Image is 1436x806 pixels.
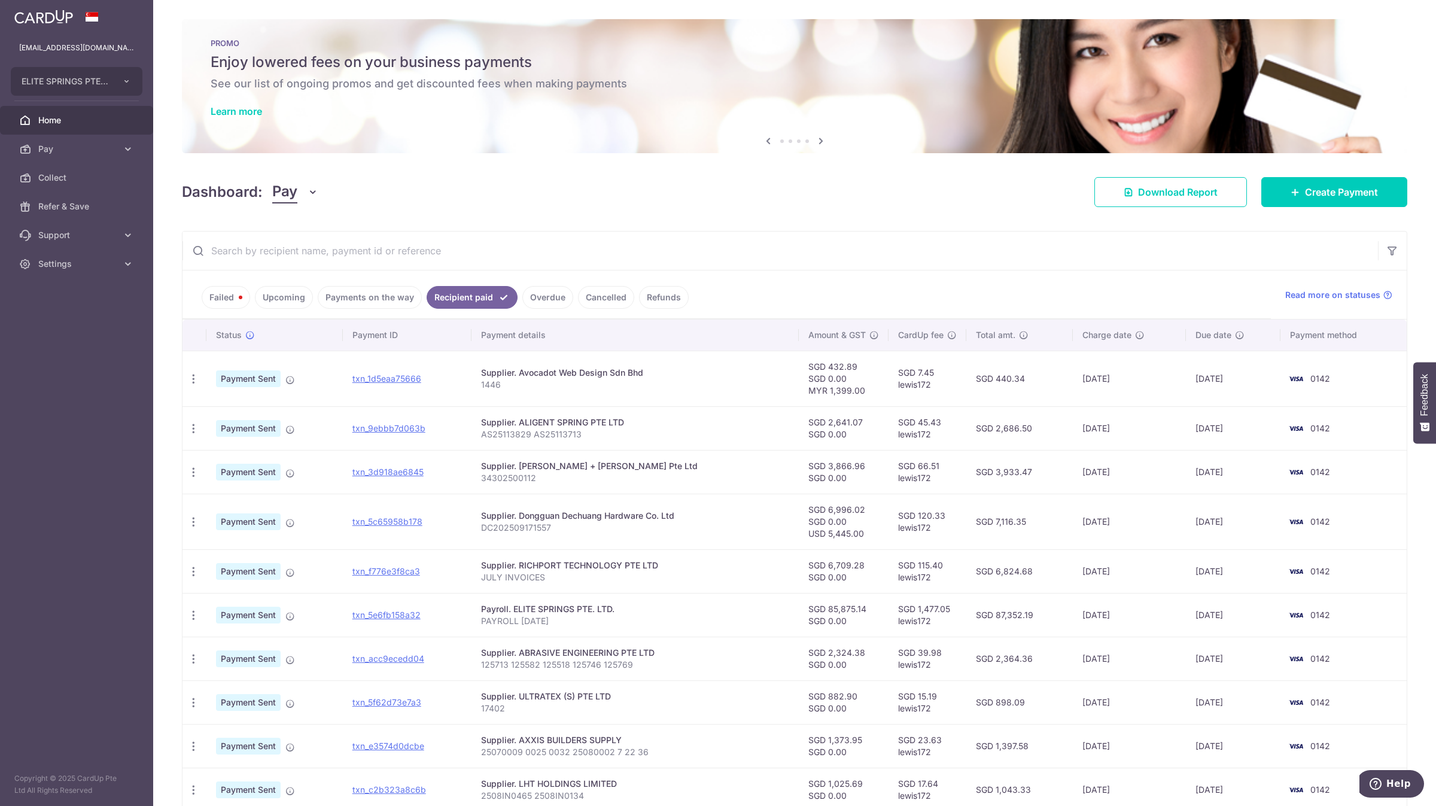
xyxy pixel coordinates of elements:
td: SGD 66.51 lewis172 [889,450,966,494]
div: Supplier. [PERSON_NAME] + [PERSON_NAME] Pte Ltd [481,460,789,472]
span: Status [216,329,242,341]
td: SGD 6,824.68 [966,549,1073,593]
td: SGD 2,364.36 [966,637,1073,680]
a: txn_f776e3f8ca3 [352,566,420,576]
h5: Enjoy lowered fees on your business payments [211,53,1379,72]
td: SGD 115.40 lewis172 [889,549,966,593]
td: SGD 1,373.95 SGD 0.00 [799,724,889,768]
span: Payment Sent [216,694,281,711]
span: CardUp fee [898,329,944,341]
td: SGD 2,324.38 SGD 0.00 [799,637,889,680]
img: Bank Card [1284,564,1308,579]
span: Payment Sent [216,607,281,623]
span: Collect [38,172,117,184]
p: PROMO [211,38,1379,48]
td: [DATE] [1073,549,1186,593]
td: SGD 39.98 lewis172 [889,637,966,680]
img: Latest Promos Banner [182,19,1407,153]
a: Payments on the way [318,286,422,309]
td: SGD 440.34 [966,351,1073,406]
td: SGD 2,641.07 SGD 0.00 [799,406,889,450]
td: [DATE] [1186,593,1280,637]
p: 34302500112 [481,472,789,484]
td: [DATE] [1073,724,1186,768]
div: Supplier. ULTRATEX (S) PTE LTD [481,691,789,702]
span: Read more on statuses [1285,289,1380,301]
a: txn_5c65958b178 [352,516,422,527]
th: Payment method [1280,320,1407,351]
span: Refer & Save [38,200,117,212]
span: 0142 [1310,423,1330,433]
p: 17402 [481,702,789,714]
span: Amount & GST [808,329,866,341]
span: Payment Sent [216,781,281,798]
span: 0142 [1310,741,1330,751]
td: [DATE] [1073,593,1186,637]
td: SGD 6,996.02 SGD 0.00 USD 5,445.00 [799,494,889,549]
span: Payment Sent [216,513,281,530]
a: Learn more [211,105,262,117]
a: txn_5f62d73e7a3 [352,697,421,707]
a: txn_9ebbb7d063b [352,423,425,433]
span: Due date [1195,329,1231,341]
td: [DATE] [1186,637,1280,680]
iframe: Opens a widget where you can find more information [1359,770,1424,800]
td: SGD 1,397.58 [966,724,1073,768]
span: Payment Sent [216,738,281,755]
span: 0142 [1310,516,1330,527]
p: 25070009 0025 0032 25080002 7 22 36 [481,746,789,758]
span: Payment Sent [216,420,281,437]
img: Bank Card [1284,372,1308,386]
button: Feedback - Show survey [1413,362,1436,443]
div: Supplier. Dongguan Dechuang Hardware Co. Ltd [481,510,789,522]
a: Download Report [1094,177,1247,207]
input: Search by recipient name, payment id or reference [182,232,1378,270]
td: SGD 7,116.35 [966,494,1073,549]
h6: See our list of ongoing promos and get discounted fees when making payments [211,77,1379,91]
td: [DATE] [1073,406,1186,450]
span: Feedback [1419,374,1430,416]
button: ELITE SPRINGS PTE. LTD. [11,67,142,96]
td: SGD 882.90 SGD 0.00 [799,680,889,724]
a: Overdue [522,286,573,309]
span: Home [38,114,117,126]
span: Create Payment [1305,185,1378,199]
a: Refunds [639,286,689,309]
td: SGD 45.43 lewis172 [889,406,966,450]
span: Payment Sent [216,464,281,480]
button: Pay [272,181,318,203]
div: Supplier. LHT HOLDINGS LIMITED [481,778,789,790]
td: SGD 15.19 lewis172 [889,680,966,724]
td: [DATE] [1186,549,1280,593]
span: 0142 [1310,653,1330,664]
td: [DATE] [1073,680,1186,724]
td: SGD 3,866.96 SGD 0.00 [799,450,889,494]
h4: Dashboard: [182,181,263,203]
a: Read more on statuses [1285,289,1392,301]
span: 0142 [1310,566,1330,576]
span: 0142 [1310,784,1330,795]
td: [DATE] [1186,724,1280,768]
td: [DATE] [1073,494,1186,549]
a: txn_e3574d0dcbe [352,741,424,751]
span: 0142 [1310,610,1330,620]
th: Payment details [471,320,799,351]
img: Bank Card [1284,515,1308,529]
td: SGD 898.09 [966,680,1073,724]
td: [DATE] [1186,450,1280,494]
span: 0142 [1310,467,1330,477]
td: SGD 6,709.28 SGD 0.00 [799,549,889,593]
a: Upcoming [255,286,313,309]
td: [DATE] [1186,494,1280,549]
span: 0142 [1310,697,1330,707]
a: txn_3d918ae6845 [352,467,424,477]
td: SGD 7.45 lewis172 [889,351,966,406]
span: Pay [272,181,297,203]
span: Support [38,229,117,241]
td: SGD 1,477.05 lewis172 [889,593,966,637]
td: [DATE] [1186,406,1280,450]
img: Bank Card [1284,608,1308,622]
a: txn_acc9ecedd04 [352,653,424,664]
th: Payment ID [343,320,471,351]
p: 125713 125582 125518 125746 125769 [481,659,789,671]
